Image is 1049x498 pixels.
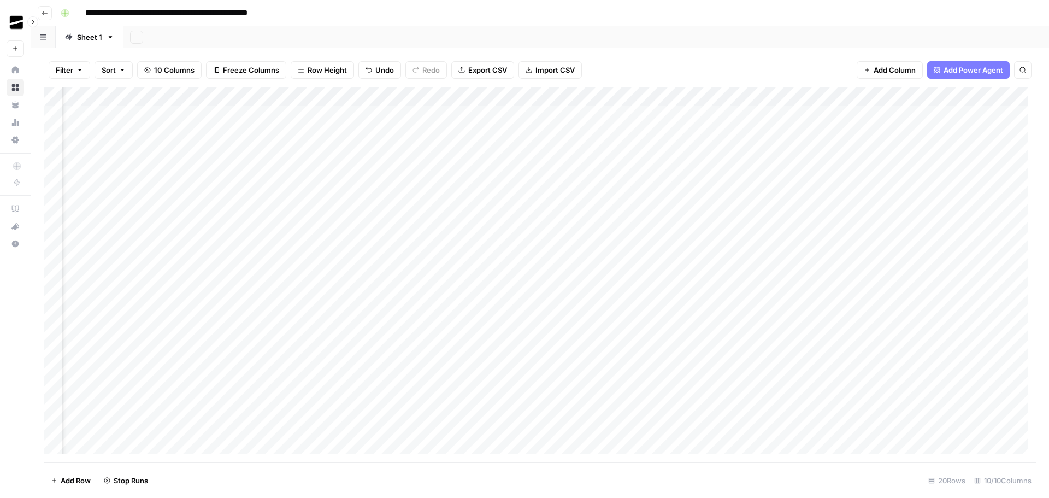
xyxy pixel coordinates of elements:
[422,65,440,75] span: Redo
[451,61,514,79] button: Export CSV
[927,61,1010,79] button: Add Power Agent
[206,61,286,79] button: Freeze Columns
[7,114,24,131] a: Usage
[358,61,401,79] button: Undo
[468,65,507,75] span: Export CSV
[518,61,582,79] button: Import CSV
[77,32,102,43] div: Sheet 1
[61,475,91,486] span: Add Row
[308,65,347,75] span: Row Height
[56,65,73,75] span: Filter
[7,79,24,96] a: Browse
[924,472,970,489] div: 20 Rows
[223,65,279,75] span: Freeze Columns
[95,61,133,79] button: Sort
[7,218,23,235] div: What's new?
[7,9,24,36] button: Workspace: OGM
[874,65,916,75] span: Add Column
[7,235,24,253] button: Help + Support
[154,65,195,75] span: 10 Columns
[405,61,447,79] button: Redo
[44,472,97,489] button: Add Row
[535,65,575,75] span: Import CSV
[7,218,24,235] button: What's new?
[7,96,24,114] a: Your Data
[7,13,26,32] img: OGM Logo
[7,61,24,79] a: Home
[291,61,354,79] button: Row Height
[857,61,923,79] button: Add Column
[102,65,116,75] span: Sort
[375,65,394,75] span: Undo
[114,475,148,486] span: Stop Runs
[49,61,90,79] button: Filter
[137,61,202,79] button: 10 Columns
[97,472,155,489] button: Stop Runs
[56,26,123,48] a: Sheet 1
[7,131,24,149] a: Settings
[7,200,24,218] a: AirOps Academy
[944,65,1003,75] span: Add Power Agent
[970,472,1036,489] div: 10/10 Columns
